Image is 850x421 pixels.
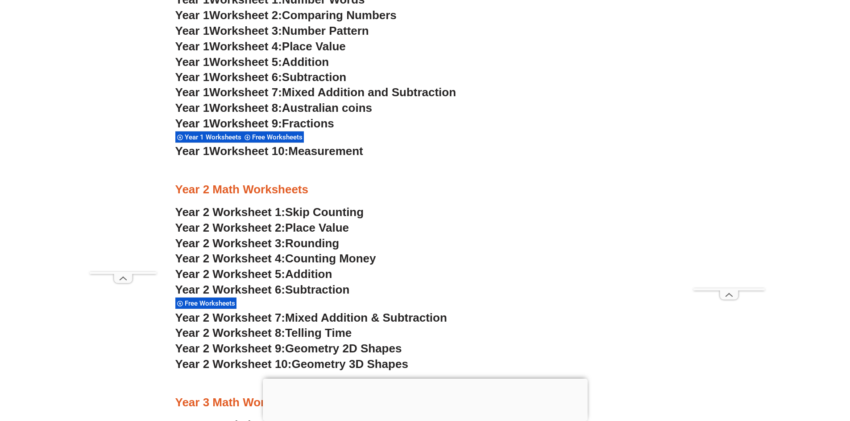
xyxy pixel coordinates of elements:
iframe: Chat Widget [701,320,850,421]
span: Worksheet 5: [209,55,282,69]
span: Worksheet 9: [209,117,282,130]
a: Year 1Worksheet 4:Place Value [175,40,346,53]
span: Worksheet 4: [209,40,282,53]
a: Year 1Worksheet 7:Mixed Addition and Subtraction [175,86,456,99]
span: Addition [282,55,329,69]
a: Year 2 Worksheet 10:Geometry 3D Shapes [175,357,408,371]
a: Year 1Worksheet 8:Australian coins [175,101,372,114]
span: Comparing Numbers [282,8,397,22]
a: Year 2 Worksheet 9:Geometry 2D Shapes [175,342,402,355]
div: Year 1 Worksheets [175,131,243,143]
span: Fractions [282,117,334,130]
span: Year 2 Worksheet 2: [175,221,286,234]
span: Year 2 Worksheet 10: [175,357,292,371]
iframe: Advertisement [693,21,765,288]
span: Year 2 Worksheet 8: [175,326,286,339]
div: Free Worksheets [175,297,236,309]
span: Geometry 3D Shapes [291,357,408,371]
span: Geometry 2D Shapes [285,342,402,355]
a: Year 2 Worksheet 1:Skip Counting [175,205,364,219]
h3: Year 2 Math Worksheets [175,182,675,197]
div: Free Worksheets [243,131,304,143]
h3: Year 3 Math Worksheets [175,395,675,410]
span: Counting Money [285,252,376,265]
span: Free Worksheets [185,299,238,307]
span: Year 1 Worksheets [185,133,244,141]
span: Year 2 Worksheet 3: [175,237,286,250]
span: Addition [285,267,332,281]
a: Year 2 Worksheet 5:Addition [175,267,332,281]
a: Year 2 Worksheet 4:Counting Money [175,252,376,265]
span: Telling Time [285,326,352,339]
span: Worksheet 7: [209,86,282,99]
span: Year 2 Worksheet 7: [175,311,286,324]
span: Worksheet 2: [209,8,282,22]
span: Year 2 Worksheet 5: [175,267,286,281]
a: Year 1Worksheet 9:Fractions [175,117,334,130]
span: Year 2 Worksheet 4: [175,252,286,265]
span: Mixed Addition & Subtraction [285,311,447,324]
a: Year 1Worksheet 6:Subtraction [175,70,347,84]
a: Year 2 Worksheet 2:Place Value [175,221,349,234]
a: Year 1Worksheet 10:Measurement [175,144,363,158]
span: Free Worksheets [252,133,305,141]
a: Year 1Worksheet 3:Number Pattern [175,24,369,37]
a: Year 1Worksheet 2:Comparing Numbers [175,8,397,22]
span: Subtraction [285,283,349,296]
span: Worksheet 6: [209,70,282,84]
span: Place Value [285,221,349,234]
span: Australian coins [282,101,372,114]
span: Mixed Addition and Subtraction [282,86,456,99]
span: Worksheet 3: [209,24,282,37]
span: Year 2 Worksheet 9: [175,342,286,355]
span: Year 2 Worksheet 1: [175,205,286,219]
span: Worksheet 8: [209,101,282,114]
span: Measurement [288,144,363,158]
span: Subtraction [282,70,346,84]
a: Year 2 Worksheet 6:Subtraction [175,283,350,296]
a: Year 1Worksheet 5:Addition [175,55,329,69]
a: Year 2 Worksheet 3:Rounding [175,237,340,250]
span: Number Pattern [282,24,369,37]
a: Year 2 Worksheet 8:Telling Time [175,326,352,339]
span: Skip Counting [285,205,364,219]
span: Rounding [285,237,339,250]
iframe: Advertisement [90,21,157,272]
a: Year 2 Worksheet 7:Mixed Addition & Subtraction [175,311,447,324]
span: Place Value [282,40,346,53]
span: Worksheet 10: [209,144,288,158]
iframe: Advertisement [263,379,588,419]
span: Year 2 Worksheet 6: [175,283,286,296]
